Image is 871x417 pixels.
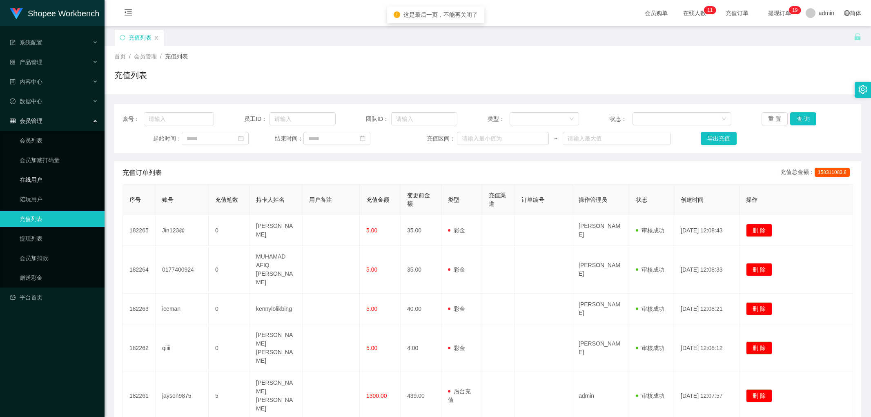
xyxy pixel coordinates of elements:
[789,6,801,14] sup: 19
[572,324,629,372] td: [PERSON_NAME]
[10,98,16,104] i: 图标: check-circle-o
[114,69,147,81] h1: 充值列表
[572,215,629,246] td: [PERSON_NAME]
[215,196,238,203] span: 充值笔数
[858,85,867,94] i: 图标: setting
[20,250,98,266] a: 会员加扣款
[707,6,710,14] p: 1
[746,196,757,203] span: 操作
[401,324,441,372] td: 4.00
[144,112,214,125] input: 请输入
[275,134,303,143] span: 结束时间：
[20,172,98,188] a: 在线用户
[610,115,633,123] span: 状态：
[401,246,441,294] td: 35.00
[457,132,549,145] input: 请输入最小值为
[20,191,98,207] a: 陪玩用户
[674,246,740,294] td: [DATE] 12:08:33
[710,6,713,14] p: 1
[165,53,188,60] span: 充值列表
[636,227,664,234] span: 审核成功
[156,294,209,324] td: iceman
[10,118,42,124] span: 会员管理
[114,53,126,60] span: 首页
[156,324,209,372] td: qiiii
[123,115,144,123] span: 账号：
[10,39,42,46] span: 系统配置
[366,392,387,399] span: 1300.00
[209,294,249,324] td: 0
[20,230,98,247] a: 提现列表
[20,132,98,149] a: 会员列表
[123,324,156,372] td: 182262
[156,246,209,294] td: 0177400924
[10,8,23,20] img: logo.9652507e.png
[549,134,563,143] span: ~
[10,79,16,85] i: 图标: profile
[160,53,162,60] span: /
[366,227,377,234] span: 5.00
[448,345,465,351] span: 彩金
[569,116,574,122] i: 图标: down
[448,306,465,312] span: 彩金
[20,152,98,168] a: 会员加减打码量
[123,294,156,324] td: 182263
[10,98,42,105] span: 数据中心
[448,196,459,203] span: 类型
[10,10,99,16] a: Shopee Workbench
[270,112,336,125] input: 请输入
[366,306,377,312] span: 5.00
[489,192,506,207] span: 充值渠道
[209,246,249,294] td: 0
[572,246,629,294] td: [PERSON_NAME]
[244,115,270,123] span: 员工ID：
[636,306,664,312] span: 审核成功
[120,35,125,40] i: 图标: sync
[674,215,740,246] td: [DATE] 12:08:43
[790,112,816,125] button: 查 询
[153,134,182,143] span: 起始时间：
[10,78,42,85] span: 内容中心
[844,10,850,16] i: 图标: global
[360,136,365,141] i: 图标: calendar
[780,168,853,178] div: 充值总金额：
[129,196,141,203] span: 序号
[636,392,664,399] span: 审核成功
[746,389,772,402] button: 删 除
[129,30,151,45] div: 充值列表
[704,6,716,14] sup: 11
[722,10,753,16] span: 充值订单
[448,266,465,273] span: 彩金
[129,53,131,60] span: /
[123,246,156,294] td: 182264
[401,215,441,246] td: 35.00
[162,196,174,203] span: 账号
[123,215,156,246] td: 182265
[448,388,471,403] span: 后台充值
[366,266,377,273] span: 5.00
[249,246,303,294] td: MUHAMAD AFIQ [PERSON_NAME]
[10,118,16,124] i: 图标: table
[572,294,629,324] td: [PERSON_NAME]
[403,11,478,18] span: 这是最后一页，不能再关闭了
[854,33,861,40] i: 图标: unlock
[10,59,42,65] span: 产品管理
[249,294,303,324] td: kennylolikbing
[636,196,647,203] span: 状态
[448,227,465,234] span: 彩金
[722,116,726,122] i: 图标: down
[154,36,159,40] i: 图标: close
[427,134,457,143] span: 充值区间：
[746,302,772,315] button: 删 除
[366,345,377,351] span: 5.00
[563,132,670,145] input: 请输入最大值
[366,115,391,123] span: 团队ID：
[209,215,249,246] td: 0
[156,215,209,246] td: Jin123@
[746,224,772,237] button: 删 除
[674,324,740,372] td: [DATE] 12:08:12
[20,211,98,227] a: 充值列表
[391,112,457,125] input: 请输入
[123,168,162,178] span: 充值订单列表
[488,115,509,123] span: 类型：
